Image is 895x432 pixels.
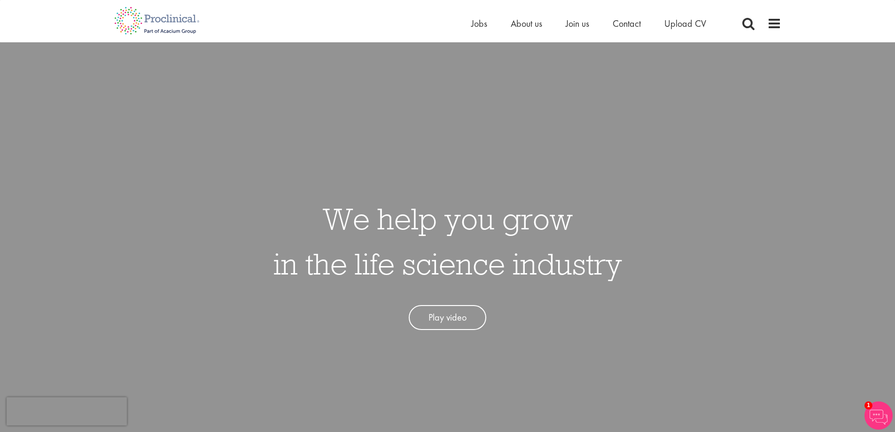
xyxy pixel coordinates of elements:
a: Contact [613,17,641,30]
a: Play video [409,305,486,330]
a: Join us [566,17,589,30]
span: 1 [864,401,872,409]
h1: We help you grow in the life science industry [273,196,622,286]
a: Jobs [471,17,487,30]
img: Chatbot [864,401,893,430]
a: Upload CV [664,17,706,30]
a: About us [511,17,542,30]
